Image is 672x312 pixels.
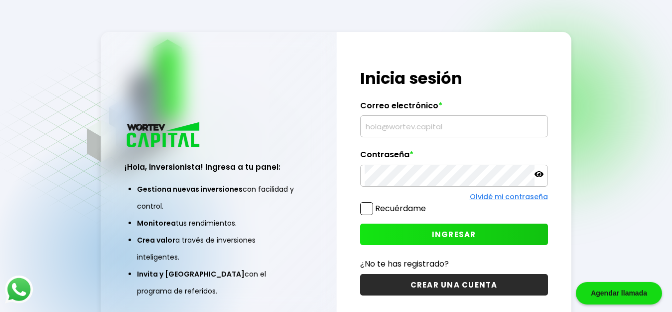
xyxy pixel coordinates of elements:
[360,150,548,165] label: Contraseña
[137,232,300,266] li: a través de inversiones inteligentes.
[137,235,175,245] span: Crea valor
[137,215,300,232] li: tus rendimientos.
[432,229,476,240] span: INGRESAR
[137,266,300,300] li: con el programa de referidos.
[576,282,662,305] div: Agendar llamada
[5,276,33,304] img: logos_whatsapp-icon.242b2217.svg
[360,224,548,245] button: INGRESAR
[360,66,548,90] h1: Inicia sesión
[360,258,548,270] p: ¿No te has registrado?
[125,161,312,173] h3: ¡Hola, inversionista! Ingresa a tu panel:
[137,218,176,228] span: Monitorea
[137,181,300,215] li: con facilidad y control.
[360,274,548,296] button: CREAR UNA CUENTA
[360,258,548,296] a: ¿No te has registrado?CREAR UNA CUENTA
[375,203,426,214] label: Recuérdame
[365,116,543,137] input: hola@wortev.capital
[137,184,243,194] span: Gestiona nuevas inversiones
[470,192,548,202] a: Olvidé mi contraseña
[137,269,245,279] span: Invita y [GEOGRAPHIC_DATA]
[360,101,548,116] label: Correo electrónico
[125,121,203,150] img: logo_wortev_capital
